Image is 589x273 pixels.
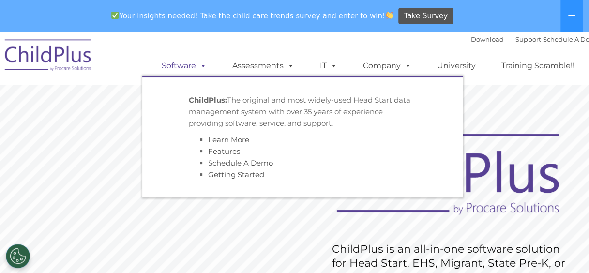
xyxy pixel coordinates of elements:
button: Cookies Settings [6,244,30,268]
span: Take Survey [404,8,448,25]
a: IT [310,56,347,76]
a: Schedule A Demo [208,158,273,167]
a: Support [515,35,541,43]
a: Getting Started [208,170,264,179]
span: Your insights needed! Take the child care trends survey and enter to win! [107,6,397,25]
a: Features [208,147,240,156]
a: Company [353,56,421,76]
a: Assessments [223,56,304,76]
a: University [427,56,485,76]
a: Take Survey [398,8,453,25]
strong: ChildPlus: [189,95,227,105]
img: 👏 [386,12,393,19]
a: Training Scramble!! [492,56,584,76]
p: The original and most widely-used Head Start data management system with over 35 years of experie... [189,94,416,129]
img: ✅ [111,12,119,19]
a: Software [152,56,216,76]
a: Learn More [208,135,249,144]
a: Download [471,35,504,43]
